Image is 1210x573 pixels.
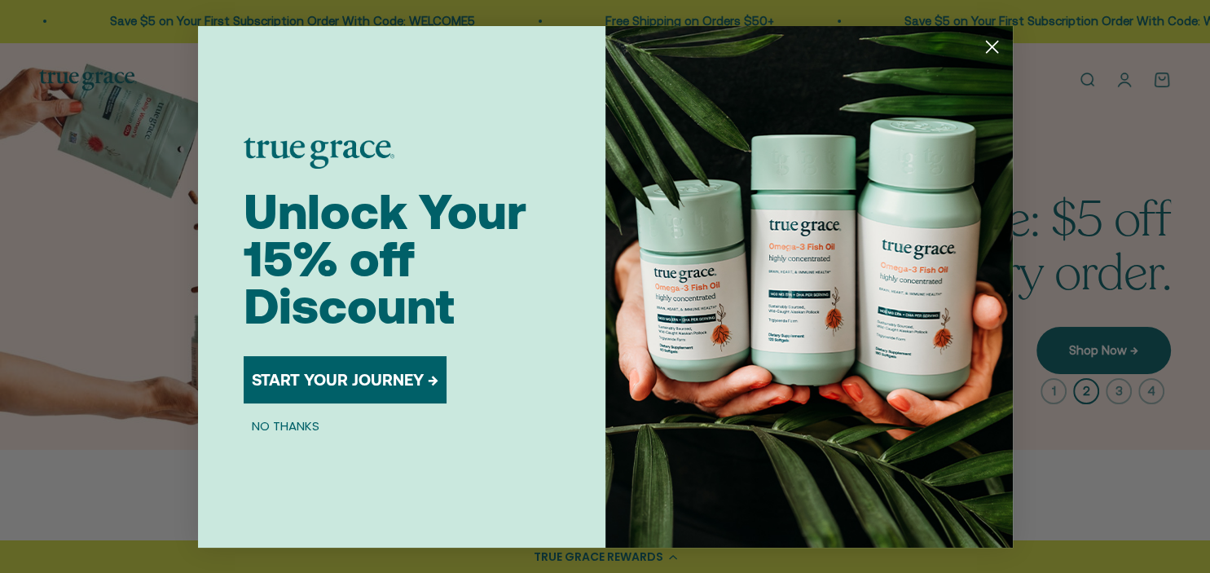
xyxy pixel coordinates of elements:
[244,417,328,436] button: NO THANKS
[244,183,526,334] span: Unlock Your 15% off Discount
[978,33,1006,61] button: Close dialog
[605,26,1013,548] img: 098727d5-50f8-4f9b-9554-844bb8da1403.jpeg
[244,356,447,403] button: START YOUR JOURNEY →
[244,138,394,169] img: logo placeholder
